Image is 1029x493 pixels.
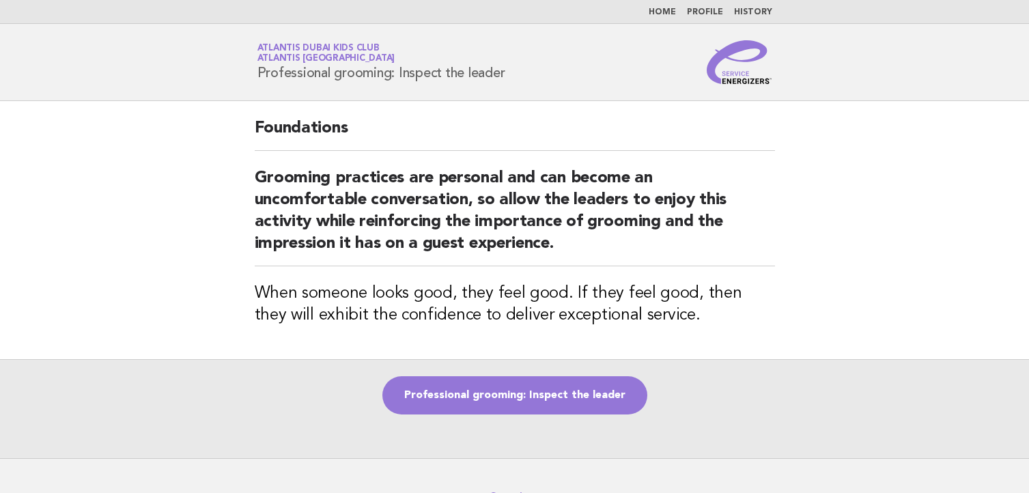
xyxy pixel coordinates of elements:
a: Atlantis Dubai Kids ClubAtlantis [GEOGRAPHIC_DATA] [257,44,395,63]
a: Home [649,8,676,16]
a: History [734,8,772,16]
img: Service Energizers [707,40,772,84]
h3: When someone looks good, they feel good. If they feel good, then they will exhibit the confidence... [255,283,775,326]
h2: Foundations [255,117,775,151]
h1: Professional grooming: Inspect the leader [257,44,505,80]
h2: Grooming practices are personal and can become an uncomfortable conversation, so allow the leader... [255,167,775,266]
a: Profile [687,8,723,16]
a: Professional grooming: Inspect the leader [382,376,647,414]
span: Atlantis [GEOGRAPHIC_DATA] [257,55,395,64]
